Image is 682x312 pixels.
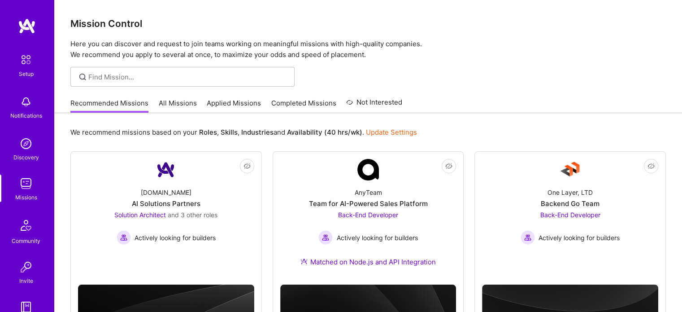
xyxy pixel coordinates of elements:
a: Not Interested [346,97,402,113]
span: Actively looking for builders [539,233,620,242]
div: Notifications [10,111,42,120]
img: logo [18,18,36,34]
span: Back-End Developer [338,211,398,219]
p: We recommend missions based on your , , and . [70,127,417,137]
div: Community [12,236,40,246]
p: Here you can discover and request to join teams working on meaningful missions with high-quality ... [70,39,666,60]
img: Company Logo [155,159,177,180]
div: Setup [19,69,34,79]
i: icon EyeClosed [445,163,452,170]
i: icon EyeClosed [243,163,251,170]
b: Roles [199,128,217,136]
a: Company Logo[DOMAIN_NAME]AI Solutions PartnersSolution Architect and 3 other rolesActively lookin... [78,159,254,268]
b: Industries [241,128,274,136]
h3: Mission Control [70,18,666,29]
span: and 3 other roles [168,211,217,219]
img: Actively looking for builders [521,230,535,245]
b: Availability (40 hrs/wk) [287,128,362,136]
div: One Layer, LTD [547,188,593,197]
span: Actively looking for builders [336,233,417,242]
a: All Missions [159,98,197,113]
div: [DOMAIN_NAME] [141,188,191,197]
img: teamwork [17,175,35,193]
img: Community [15,215,37,236]
div: AnyTeam [354,188,382,197]
img: Ateam Purple Icon [300,258,308,265]
div: Missions [15,193,37,202]
b: Skills [221,128,238,136]
i: icon EyeClosed [647,163,655,170]
img: discovery [17,135,35,153]
img: Invite [17,258,35,276]
img: Company Logo [560,159,581,180]
div: Discovery [13,153,39,162]
input: Find Mission... [88,72,288,82]
img: Company Logo [357,159,379,180]
div: Team for AI-Powered Sales Platform [308,199,427,208]
a: Company LogoOne Layer, LTDBackend Go TeamBack-End Developer Actively looking for buildersActively... [482,159,658,268]
span: Back-End Developer [540,211,600,219]
a: Recommended Missions [70,98,148,113]
img: Actively looking for builders [318,230,333,245]
span: Solution Architect [114,211,166,219]
a: Completed Missions [271,98,336,113]
span: Actively looking for builders [135,233,216,242]
div: AI Solutions Partners [132,199,200,208]
a: Applied Missions [207,98,261,113]
div: Matched on Node.js and API Integration [300,257,435,267]
img: setup [17,50,35,69]
img: Actively looking for builders [117,230,131,245]
a: Company LogoAnyTeamTeam for AI-Powered Sales PlatformBack-End Developer Actively looking for buil... [280,159,456,277]
img: bell [17,93,35,111]
a: Update Settings [366,128,417,136]
div: Backend Go Team [541,199,599,208]
div: Invite [19,276,33,286]
i: icon SearchGrey [78,72,88,82]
